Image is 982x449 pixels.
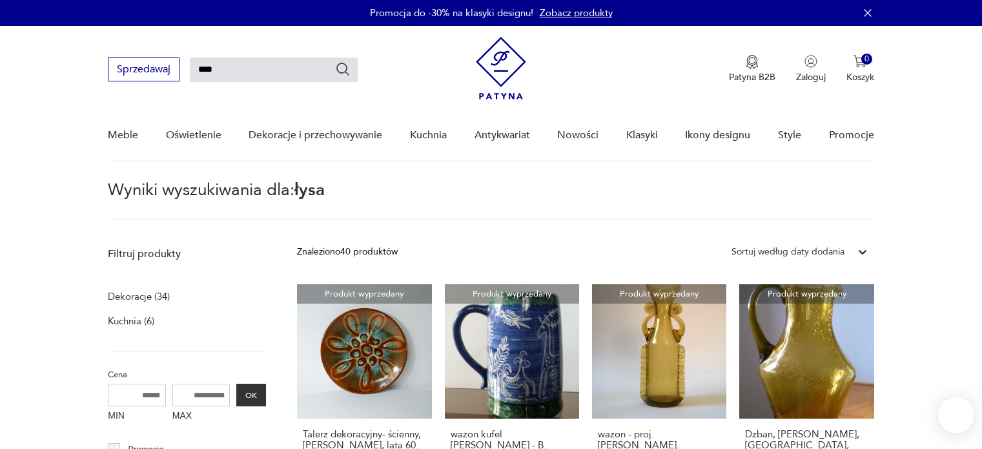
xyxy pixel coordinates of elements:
a: Antykwariat [475,110,530,160]
button: Szukaj [335,61,351,77]
img: Ikona medalu [746,55,759,69]
p: Promocja do -30% na klasyki designu! [370,6,533,19]
a: Klasyki [626,110,658,160]
a: Promocje [829,110,874,160]
button: Patyna B2B [729,55,775,83]
label: MIN [108,406,166,427]
img: Ikonka użytkownika [804,55,817,68]
a: Kuchnia [410,110,447,160]
a: Meble [108,110,138,160]
div: Znaleziono 40 produktów [297,245,398,259]
a: Style [778,110,801,160]
span: łysa [294,178,325,202]
p: Patyna B2B [729,71,775,83]
p: Koszyk [846,71,874,83]
p: Filtruj produkty [108,247,266,261]
button: Sprzedawaj [108,57,179,81]
a: Dekoracje (34) [108,287,170,306]
button: 0Koszyk [846,55,874,83]
label: MAX [172,406,230,427]
p: Cena [108,368,266,382]
p: Wyniki wyszukiwania dla: [108,182,874,220]
div: 0 [861,54,872,65]
img: Ikona koszyka [854,55,866,68]
a: Ikony designu [685,110,750,160]
a: Sprzedawaj [108,66,179,75]
p: Zaloguj [796,71,826,83]
a: Dekoracje i przechowywanie [249,110,382,160]
a: Ikona medaluPatyna B2B [729,55,775,83]
a: Kuchnia (6) [108,312,154,330]
img: Patyna - sklep z meblami i dekoracjami vintage [476,37,526,99]
div: Sortuj według daty dodania [731,245,844,259]
button: Zaloguj [796,55,826,83]
a: Oświetlenie [166,110,221,160]
button: OK [236,384,266,406]
iframe: Smartsupp widget button [938,397,974,433]
a: Zobacz produkty [540,6,613,19]
a: Nowości [557,110,598,160]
